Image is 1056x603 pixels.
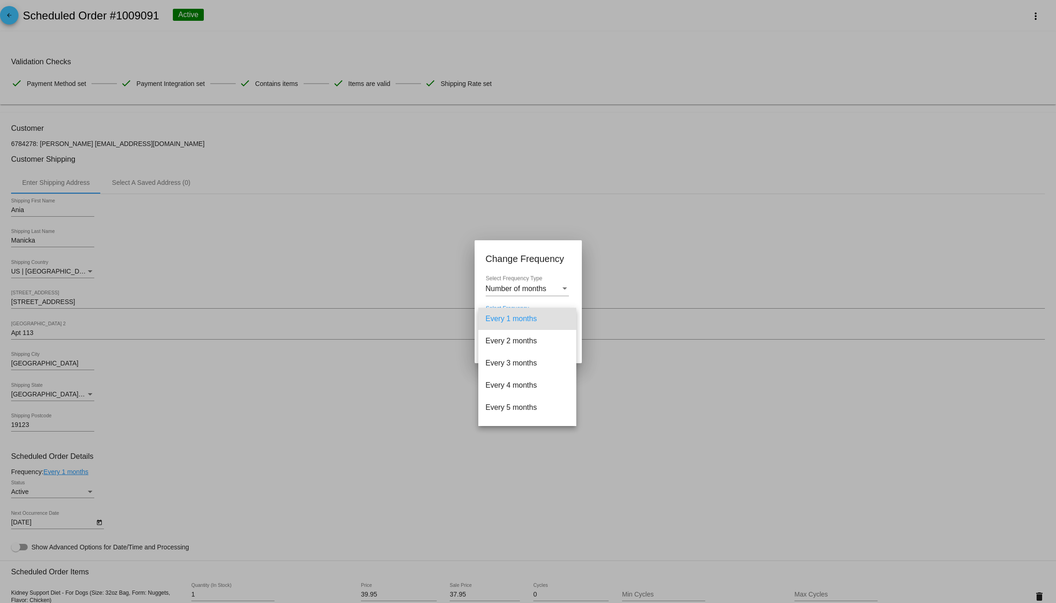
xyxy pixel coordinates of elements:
[486,419,569,441] span: Every 6 months
[486,396,569,419] span: Every 5 months
[486,330,569,352] span: Every 2 months
[486,352,569,374] span: Every 3 months
[486,308,569,330] span: Every 1 months
[486,374,569,396] span: Every 4 months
